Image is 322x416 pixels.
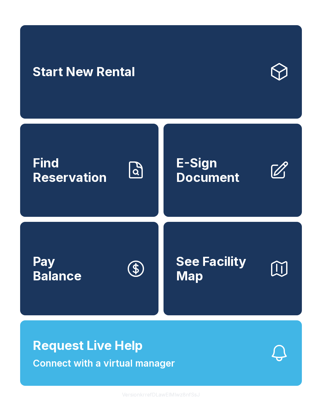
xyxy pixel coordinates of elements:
[20,25,302,119] a: Start New Rental
[33,254,81,283] span: Pay Balance
[176,156,264,184] span: E-Sign Document
[33,156,121,184] span: Find Reservation
[164,124,302,217] a: E-Sign Document
[20,222,158,315] button: PayBalance
[33,356,175,370] span: Connect with a virtual manager
[33,336,143,355] span: Request Live Help
[117,386,205,403] button: VersionkrrefDLawElMlwz8nfSsJ
[20,124,158,217] a: Find Reservation
[164,222,302,315] button: See Facility Map
[33,65,135,79] span: Start New Rental
[176,254,264,283] span: See Facility Map
[20,320,302,386] button: Request Live HelpConnect with a virtual manager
